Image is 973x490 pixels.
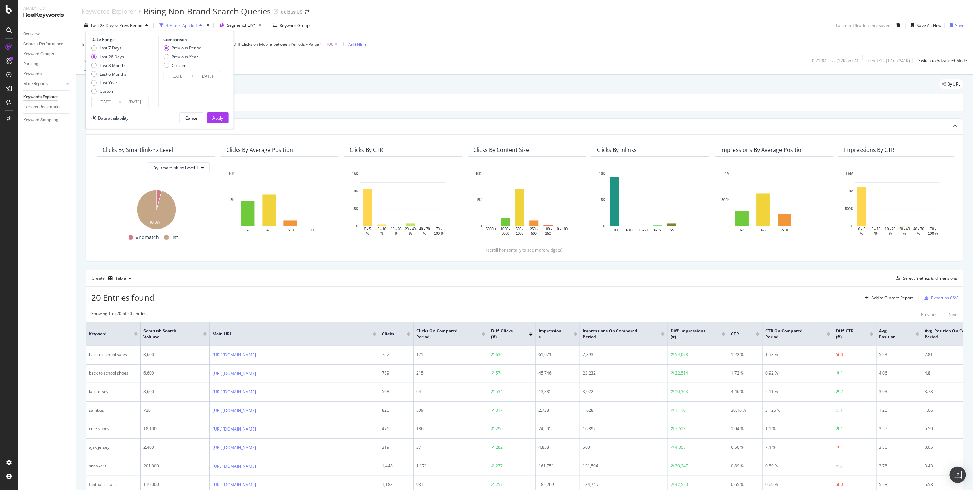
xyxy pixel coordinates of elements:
[212,444,256,451] a: [URL][DOMAIN_NAME]
[207,112,229,123] button: Apply
[245,228,250,232] text: 1-3
[603,224,605,228] text: 0
[212,370,256,377] a: [URL][DOMAIN_NAME]
[23,116,71,124] a: Keyword Sampling
[765,444,830,450] div: 7.4 %
[918,58,968,64] div: Switch to Advanced Mode
[916,55,968,66] button: Switch to Advanced Mode
[212,426,256,433] a: [URL][DOMAIN_NAME]
[496,444,503,450] div: 282
[82,8,136,15] a: Keywords Explorer
[230,198,235,202] text: 5K
[879,407,919,413] div: 1.26
[720,170,827,236] svg: A chart.
[136,233,159,242] span: #nomatch
[496,370,503,376] div: 574
[947,20,965,31] button: Save
[23,103,71,111] a: Explorer Bookmarks
[624,228,635,232] text: 51-100
[841,370,843,376] div: 1
[305,10,309,14] div: arrow-right-arrow-left
[720,146,805,153] div: Impressions By Average Position
[423,231,426,235] text: %
[516,227,524,231] text: 500 -
[885,227,896,231] text: 10 - 20
[350,170,457,236] svg: A chart.
[473,170,580,236] svg: A chart.
[765,389,830,395] div: 2.11 %
[722,198,730,202] text: 500K
[583,389,665,395] div: 3,022
[91,36,157,42] div: Date Range
[841,444,843,450] div: 1
[538,370,577,376] div: 45,746
[685,228,687,232] text: 1
[917,23,941,29] div: Save As New
[416,463,485,469] div: 1,171
[23,51,54,58] div: Keyword Groups
[841,426,843,432] div: 1
[781,228,788,232] text: 7-10
[434,231,444,235] text: 100 %
[229,172,235,176] text: 10K
[233,41,319,47] span: Diff Clicks on Mobile between Periods - Value
[150,221,160,224] text: 95.8%
[212,407,256,414] a: [URL][DOMAIN_NAME]
[879,426,919,432] div: 3.55
[836,23,890,29] div: Last modifications not saved
[803,228,809,232] text: 11+
[100,80,117,86] div: Last Year
[416,328,472,340] span: Clicks On Compared Period
[326,40,333,49] span: 100
[921,311,938,319] button: Previous
[100,45,121,51] div: Last 7 Days
[148,162,210,173] button: By: smartlink-px Level 1
[226,146,293,153] div: Clicks By Average Position
[871,296,913,300] div: Add to Custom Report
[950,467,966,483] div: Open Intercom Messenger
[356,224,358,228] text: 0
[844,170,951,236] svg: A chart.
[91,80,126,86] div: Last Year
[366,231,369,235] text: %
[597,146,637,153] div: Clicks By Inlinks
[538,352,577,358] div: 61,971
[23,116,58,124] div: Keyword Sampling
[731,370,760,376] div: 1.72 %
[841,389,843,395] div: 2
[281,9,302,15] div: adidas US
[731,444,760,450] div: 6.56 %
[557,227,568,231] text: 0 - 100
[382,370,410,376] div: 789
[82,55,102,66] button: Apply
[172,63,186,68] div: Custom
[851,224,853,228] text: 0
[143,328,193,340] span: Semrush Search Volume
[731,426,760,432] div: 1.94 %
[862,292,913,303] button: Add to Custom Report
[530,227,538,231] text: 250 -
[100,71,126,77] div: Last 6 Months
[583,407,665,413] div: 1,628
[538,389,577,395] div: 13,385
[91,88,126,94] div: Custom
[23,103,60,111] div: Explorer Bookmarks
[100,88,114,94] div: Custom
[728,224,730,228] text: 0
[731,331,746,337] span: CTR
[382,389,410,395] div: 598
[339,40,367,48] button: Add Filter
[491,328,519,340] span: Diff. Clicks (#)
[23,80,64,88] a: More Reports
[921,312,938,318] div: Previous
[320,41,325,47] span: >=
[91,45,126,51] div: Last 7 Days
[516,231,524,235] text: 1000
[82,20,151,31] button: Last 28 DaysvsPrev. Period
[841,352,843,358] div: 0
[103,187,210,230] div: A chart.
[143,463,207,469] div: 201,000
[611,228,619,232] text: 101+
[416,389,485,395] div: 64
[583,370,665,376] div: 23,232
